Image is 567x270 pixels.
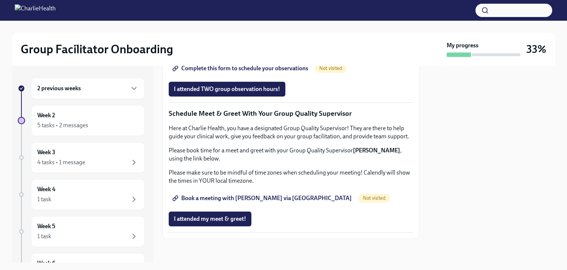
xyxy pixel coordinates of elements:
[37,148,55,156] h6: Week 3
[18,216,145,247] a: Week 51 task
[37,232,51,240] div: 1 task
[37,259,55,267] h6: Week 6
[169,61,313,76] a: Complete this form to schedule your observations
[169,191,357,206] a: Book a meeting with [PERSON_NAME] via [GEOGRAPHIC_DATA]
[447,41,478,50] strong: My progress
[169,124,413,141] p: Here at Charlie Health, you have a designated Group Quality Supervisor! They are there to help gu...
[169,82,285,97] button: I attended TWO group observation hours!
[174,85,280,93] span: I attended TWO group observation hours!
[15,4,56,16] img: CharlieHealth
[526,43,546,56] h3: 33%
[37,121,88,129] div: 5 tasks • 2 messages
[169,212,251,226] button: I attended my meet & greet!
[18,105,145,136] a: Week 25 tasks • 2 messages
[31,78,145,99] div: 2 previous weeks
[353,147,400,154] strong: [PERSON_NAME]
[21,42,173,57] h2: Group Facilitator Onboarding
[37,111,55,119] h6: Week 2
[18,142,145,173] a: Week 34 tasks • 1 message
[37,158,85,166] div: 4 tasks • 1 message
[37,222,55,230] h6: Week 5
[37,185,55,193] h6: Week 4
[174,215,246,223] span: I attended my meet & greet!
[174,65,308,72] span: Complete this form to schedule your observations
[37,195,51,203] div: 1 task
[169,146,413,163] p: Please book time for a meet and greet with your Group Quality Supervisor , using the link below.
[169,169,413,185] p: Please make sure to be mindful of time zones when scheduling your meeting! Calendly will show the...
[169,109,413,118] p: Schedule Meet & Greet With Your Group Quality Supervisor
[37,84,81,92] h6: 2 previous weeks
[315,65,346,71] span: Not visited
[358,195,390,201] span: Not visited
[174,195,352,202] span: Book a meeting with [PERSON_NAME] via [GEOGRAPHIC_DATA]
[18,179,145,210] a: Week 41 task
